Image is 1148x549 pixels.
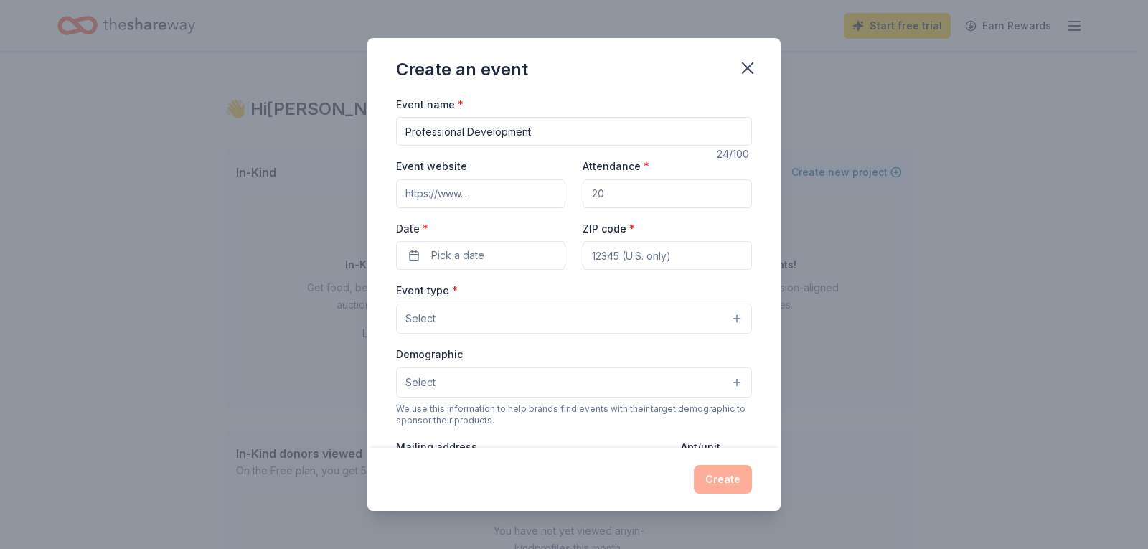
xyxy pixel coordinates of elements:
[396,440,477,454] label: Mailing address
[431,247,484,264] span: Pick a date
[396,159,467,174] label: Event website
[681,440,720,454] label: Apt/unit
[396,98,464,112] label: Event name
[583,159,649,174] label: Attendance
[396,222,565,236] label: Date
[405,310,436,327] span: Select
[396,283,458,298] label: Event type
[396,117,752,146] input: Spring Fundraiser
[396,403,752,426] div: We use this information to help brands find events with their target demographic to sponsor their...
[396,367,752,398] button: Select
[396,304,752,334] button: Select
[583,241,752,270] input: 12345 (U.S. only)
[396,241,565,270] button: Pick a date
[583,179,752,208] input: 20
[396,58,528,81] div: Create an event
[583,222,635,236] label: ZIP code
[405,374,436,391] span: Select
[717,146,752,163] div: 24 /100
[396,347,463,362] label: Demographic
[396,179,565,208] input: https://www...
